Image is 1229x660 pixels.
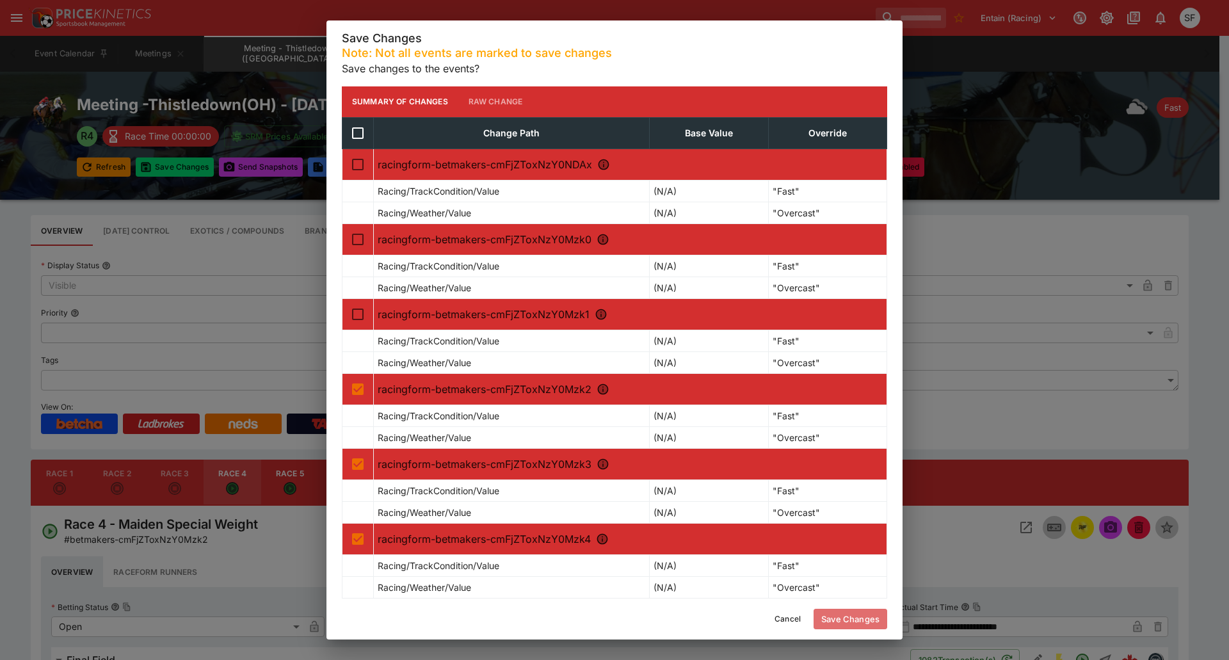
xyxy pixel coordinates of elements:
[649,405,769,426] td: (N/A)
[597,383,609,396] svg: R4 - Race 4 - Maiden Special Weight
[378,559,499,572] p: Racing/TrackCondition/Value
[342,31,887,45] h5: Save Changes
[378,581,471,594] p: Racing/Weather/Value
[378,484,499,497] p: Racing/TrackCondition/Value
[649,426,769,448] td: (N/A)
[767,609,808,629] button: Cancel
[597,458,609,471] svg: R5 - Race 5 - Allowance
[649,255,769,277] td: (N/A)
[378,206,471,220] p: Racing/Weather/Value
[378,157,883,172] p: racingform-betmakers-cmFjZToxNzY0NDAx
[378,334,499,348] p: Racing/TrackCondition/Value
[769,330,887,351] td: "Fast"
[378,409,499,423] p: Racing/TrackCondition/Value
[458,86,533,117] button: Raw Change
[769,426,887,448] td: "Overcast"
[596,533,609,545] svg: R6 - Race 6 - Maiden Special Weight
[378,382,883,397] p: racingform-betmakers-cmFjZToxNzY0Mzk2
[769,202,887,223] td: "Overcast"
[378,531,883,547] p: racingform-betmakers-cmFjZToxNzY0Mzk4
[649,117,769,149] th: Base Value
[378,456,883,472] p: racingform-betmakers-cmFjZToxNzY0Mzk3
[342,61,887,76] p: Save changes to the events?
[769,351,887,373] td: "Overcast"
[769,117,887,149] th: Override
[649,277,769,298] td: (N/A)
[378,281,471,294] p: Racing/Weather/Value
[374,117,650,149] th: Change Path
[342,86,458,117] button: Summary of Changes
[649,180,769,202] td: (N/A)
[649,501,769,523] td: (N/A)
[378,307,883,322] p: racingform-betmakers-cmFjZToxNzY0Mzk1
[769,255,887,277] td: "Fast"
[649,576,769,598] td: (N/A)
[378,232,883,247] p: racingform-betmakers-cmFjZToxNzY0Mzk0
[814,609,887,629] button: Save Changes
[597,158,610,171] svg: R1 - Race 1 - Claiming
[769,479,887,501] td: "Fast"
[597,233,609,246] svg: R2 - Race 2 - Maiden Special Weight
[769,554,887,576] td: "Fast"
[649,479,769,501] td: (N/A)
[378,506,471,519] p: Racing/Weather/Value
[769,180,887,202] td: "Fast"
[769,405,887,426] td: "Fast"
[342,45,887,60] h5: Note: Not all events are marked to save changes
[769,501,887,523] td: "Overcast"
[378,356,471,369] p: Racing/Weather/Value
[649,330,769,351] td: (N/A)
[378,259,499,273] p: Racing/TrackCondition/Value
[649,351,769,373] td: (N/A)
[649,202,769,223] td: (N/A)
[649,554,769,576] td: (N/A)
[378,431,471,444] p: Racing/Weather/Value
[769,277,887,298] td: "Overcast"
[378,184,499,198] p: Racing/TrackCondition/Value
[595,308,607,321] svg: R3 - Race 3 - Allowance
[769,576,887,598] td: "Overcast"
